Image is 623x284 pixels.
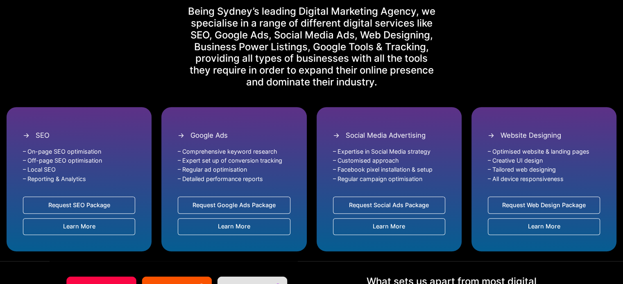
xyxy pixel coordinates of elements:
[23,218,135,235] a: Learn More
[333,130,445,141] summary: Social Media Advertising
[178,218,290,235] a: Learn More
[23,197,135,214] a: Request SEO Package
[178,197,290,214] a: Request Google Ads Package
[488,197,600,214] a: Request Web Design Package
[178,147,290,183] p: – Comprehensive keyword research – Expert set up of conversion tracking – Regular ad optimisation...
[23,130,135,141] summary: SEO
[488,147,600,183] p: – Optimised website & landing pages – Creative UI design – Tailored web designing – All device re...
[185,6,439,88] p: Being Sydney’s leading Digital Marketing Agency, we specialise in a range of different digital se...
[488,218,600,235] a: Learn More
[333,197,445,214] a: Request Social Ads Package
[333,218,445,235] a: Learn More
[488,130,600,141] summary: Website Designing
[23,147,135,183] p: – On-page SEO optimisation – Off-page SEO optimisation – Local SEO – Reporting & Analytics
[333,147,445,183] p: – Expertise in Social Media strategy – Customised approach – Facebook pixel installation & setup ...
[178,130,290,141] summary: Google Ads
